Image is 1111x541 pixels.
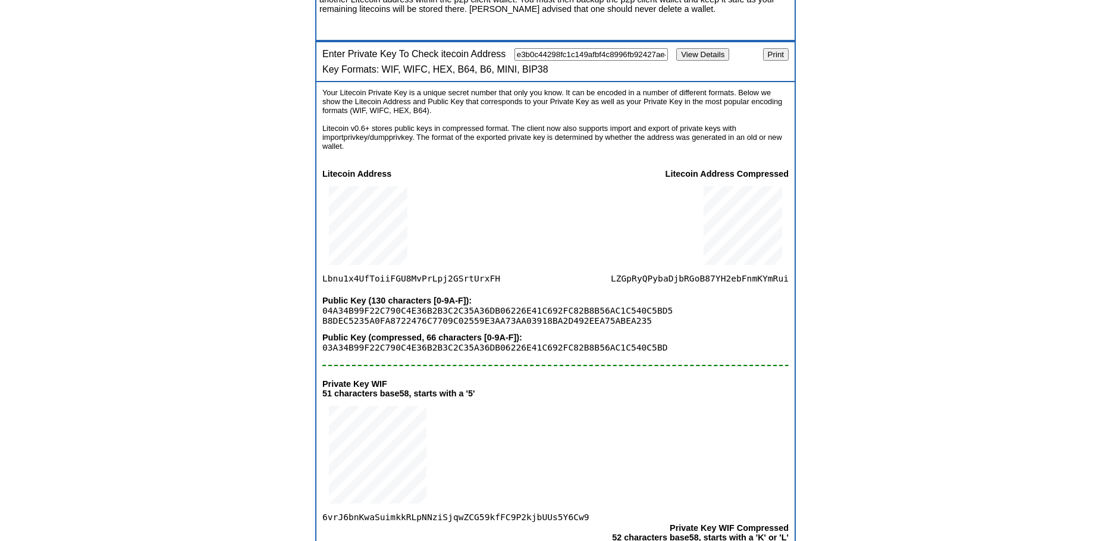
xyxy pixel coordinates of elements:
[322,333,789,342] span: Public Key (compressed, 66 characters [0-9A-F]):
[322,64,548,74] label: Key Formats: WIF, WIFC, HEX, B64, B6, MINI, BIP38
[322,124,782,151] span: Litecoin v0.6+ stores public keys in compressed format. The client now also supports import and e...
[676,48,729,61] input: View Details
[322,49,506,59] label: Enter Private Key To Check itecoin Address
[322,398,589,522] span: 6vrJ6bnKwaSuimkkRLpNNziSjqwZCG59kfFC9P2kjbUUs5Y6Cw9
[322,379,464,398] span: Private Key WIF 51 characters base58, starts with a
[322,88,782,115] span: Your Litecoin Private Key is a unique secret number that only you know. It can be encoded in a nu...
[611,179,789,283] span: LZGpRyQPybaDjbRGoB87YH2ebFnmKYmRui
[322,342,789,352] span: 03A34B99F22C790C4E36B2B3C2C35A36DB06226E41C692FC82B8B56AC1C540C5BD
[611,169,789,179] span: Litecoin Address Compressed
[763,48,789,61] input: Print
[322,305,673,326] span: 04A34B99F22C790C4E36B2B3C2C35A36DB06226E41C692FC82B8B56AC1C540C5BD5B8DEC5235A0FA8722476C7709C0255...
[322,296,789,305] span: Public Key (130 characters [0-9A-F]):
[466,389,475,398] span: '5'
[322,169,500,179] span: Litecoin Address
